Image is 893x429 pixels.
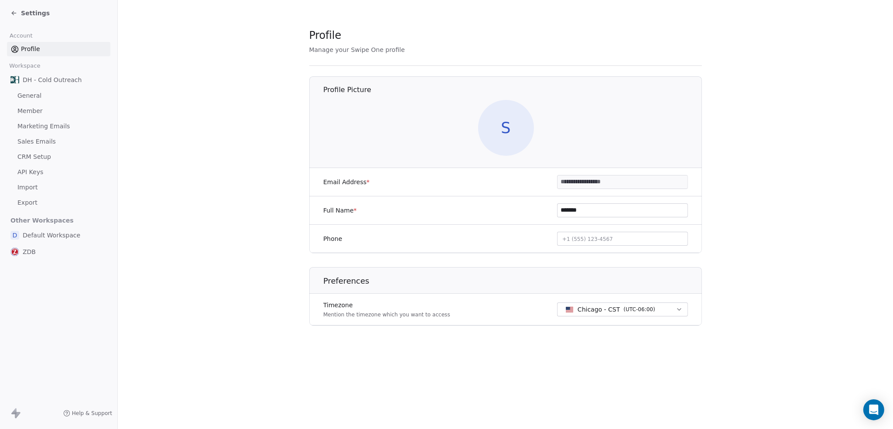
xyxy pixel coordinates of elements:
[323,311,450,318] p: Mention the timezone which you want to access
[17,91,41,100] span: General
[323,206,357,215] label: Full Name
[323,85,702,95] h1: Profile Picture
[478,100,534,156] span: S
[323,276,702,286] h1: Preferences
[7,119,110,134] a: Marketing Emails
[17,168,43,177] span: API Keys
[17,198,38,207] span: Export
[7,89,110,103] a: General
[7,196,110,210] a: Export
[557,302,688,316] button: Chicago - CST(UTC-06:00)
[323,178,370,186] label: Email Address
[17,122,70,131] span: Marketing Emails
[17,106,43,116] span: Member
[863,399,884,420] div: Open Intercom Messenger
[10,76,19,84] img: Resize%20DH%20-%20No%20homes%20(3).png
[17,137,56,146] span: Sales Emails
[6,29,36,42] span: Account
[10,231,19,240] span: D
[21,9,50,17] span: Settings
[17,152,51,161] span: CRM Setup
[7,134,110,149] a: Sales Emails
[10,9,50,17] a: Settings
[23,76,82,84] span: DH - Cold Outreach
[557,232,688,246] button: +1 (555) 123-4567
[10,247,19,256] img: Z%20Final.jpg
[7,150,110,164] a: CRM Setup
[7,213,77,227] span: Other Workspaces
[309,46,405,53] span: Manage your Swipe One profile
[323,234,342,243] label: Phone
[6,59,44,72] span: Workspace
[309,29,342,42] span: Profile
[562,236,613,242] span: +1 (555) 123-4567
[72,410,112,417] span: Help & Support
[17,183,38,192] span: Import
[7,104,110,118] a: Member
[7,165,110,179] a: API Keys
[623,305,655,313] span: ( UTC-06:00 )
[63,410,112,417] a: Help & Support
[578,305,620,314] span: Chicago - CST
[23,247,36,256] span: ZDB
[23,231,80,240] span: Default Workspace
[323,301,450,309] label: Timezone
[7,180,110,195] a: Import
[7,42,110,56] a: Profile
[21,45,40,54] span: Profile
